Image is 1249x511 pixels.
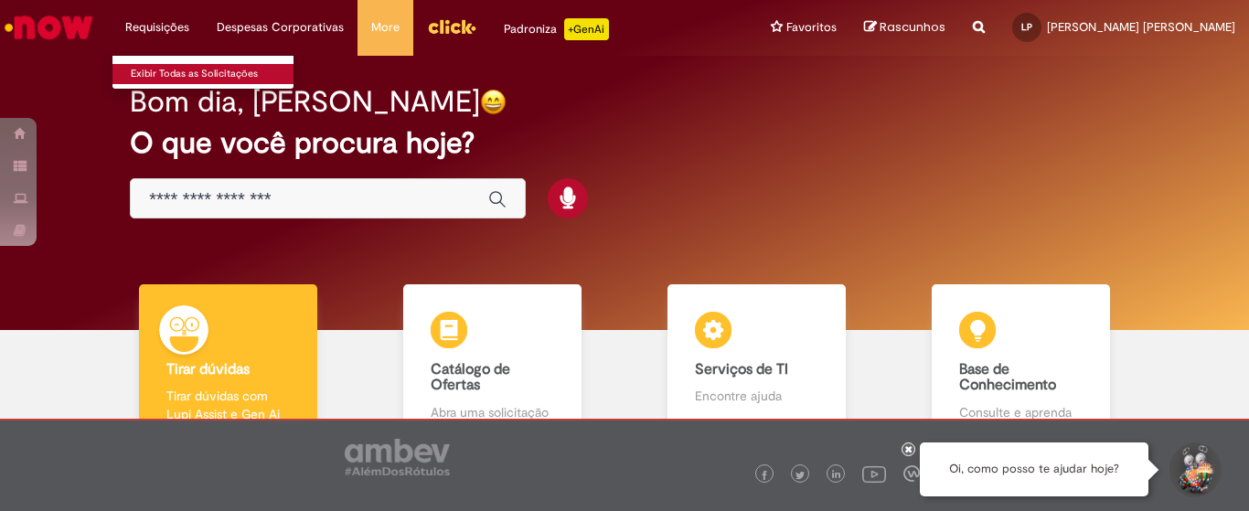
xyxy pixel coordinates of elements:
[903,465,920,482] img: logo_footer_workplace.png
[504,18,609,40] div: Padroniza
[1021,21,1032,33] span: LP
[112,55,294,90] ul: Requisições
[889,284,1153,442] a: Base de Conhecimento Consulte e aprenda
[431,360,510,395] b: Catálogo de Ofertas
[786,18,837,37] span: Favoritos
[695,360,788,378] b: Serviços de TI
[624,284,889,442] a: Serviços de TI Encontre ajuda
[427,13,476,40] img: click_logo_yellow_360x200.png
[360,284,624,442] a: Catálogo de Ofertas Abra uma solicitação
[564,18,609,40] p: +GenAi
[130,86,480,118] h2: Bom dia, [PERSON_NAME]
[959,360,1056,395] b: Base de Conhecimento
[695,387,819,405] p: Encontre ajuda
[760,471,769,480] img: logo_footer_facebook.png
[431,403,555,421] p: Abra uma solicitação
[371,18,400,37] span: More
[217,18,344,37] span: Despesas Corporativas
[1047,19,1235,35] span: [PERSON_NAME] [PERSON_NAME]
[345,439,450,475] img: logo_footer_ambev_rotulo_gray.png
[125,18,189,37] span: Requisições
[959,403,1084,421] p: Consulte e aprenda
[864,19,945,37] a: Rascunhos
[795,471,805,480] img: logo_footer_twitter.png
[166,387,291,423] p: Tirar dúvidas com Lupi Assist e Gen Ai
[130,127,1119,159] h2: O que você procura hoje?
[2,9,96,46] img: ServiceNow
[832,470,841,481] img: logo_footer_linkedin.png
[166,360,250,378] b: Tirar dúvidas
[862,462,886,485] img: logo_footer_youtube.png
[96,284,360,442] a: Tirar dúvidas Tirar dúvidas com Lupi Assist e Gen Ai
[920,442,1148,496] div: Oi, como posso te ajudar hoje?
[480,89,507,115] img: happy-face.png
[112,64,314,84] a: Exibir Todas as Solicitações
[880,18,945,36] span: Rascunhos
[1167,442,1222,497] button: Iniciar Conversa de Suporte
